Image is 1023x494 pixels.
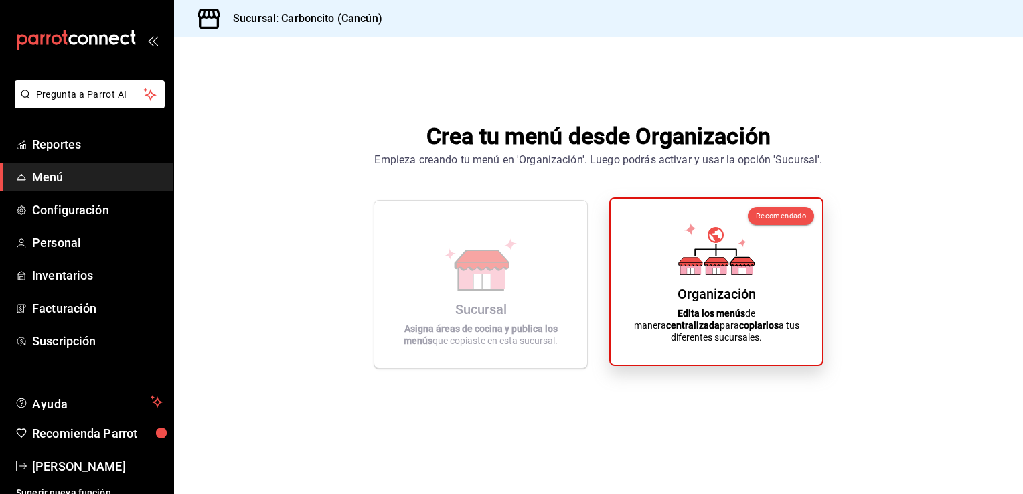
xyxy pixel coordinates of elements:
font: Suscripción [32,334,96,348]
font: [PERSON_NAME] [32,459,126,473]
strong: centralizada [666,320,720,331]
span: Ayuda [32,394,145,410]
h3: Sucursal: Carboncito (Cancún) [222,11,382,27]
p: que copiaste en esta sucursal. [390,323,571,347]
strong: copiarlos [739,320,779,331]
font: Facturación [32,301,96,315]
font: Inventarios [32,268,93,282]
a: Pregunta a Parrot AI [9,97,165,111]
div: Empieza creando tu menú en 'Organización'. Luego podrás activar y usar la opción 'Sucursal'. [374,152,822,168]
font: Menú [32,170,64,184]
h1: Crea tu menú desde Organización [374,120,822,152]
font: Recomienda Parrot [32,426,137,440]
font: Reportes [32,137,81,151]
strong: Edita los menús [678,308,745,319]
div: Organización [678,286,756,302]
span: Recomendado [756,212,806,220]
div: Sucursal [455,301,507,317]
font: Personal [32,236,81,250]
span: Pregunta a Parrot AI [36,88,144,102]
button: open_drawer_menu [147,35,158,46]
font: Configuración [32,203,109,217]
button: Pregunta a Parrot AI [15,80,165,108]
p: de manera para a tus diferentes sucursales. [627,307,806,343]
strong: Asigna áreas de cocina y publica los menús [404,323,558,346]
